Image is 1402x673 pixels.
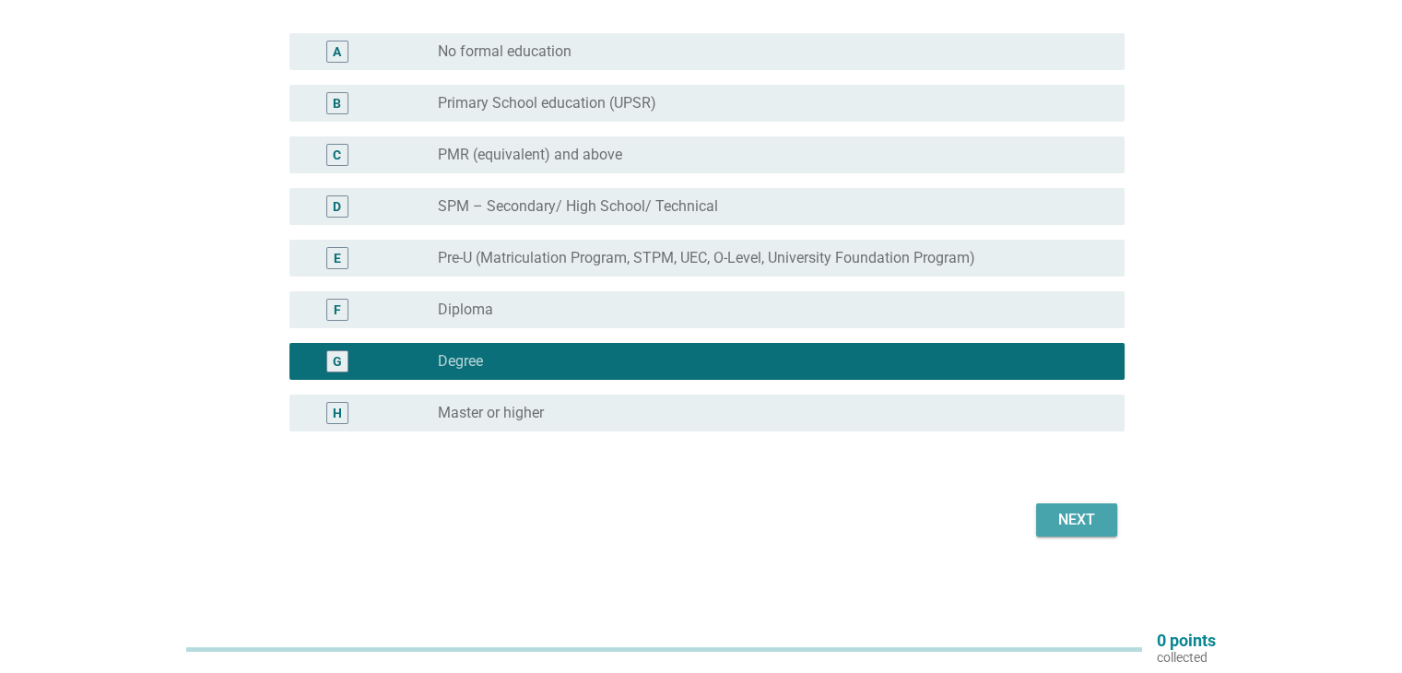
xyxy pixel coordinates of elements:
label: Degree [438,352,483,371]
label: Master or higher [438,404,544,422]
label: Primary School education (UPSR) [438,94,656,112]
label: SPM – Secondary/ High School/ Technical [438,197,718,216]
label: Pre-U (Matriculation Program, STPM, UEC, O-Level, University Foundation Program) [438,249,975,267]
div: G [333,352,342,372]
label: Diploma [438,301,493,319]
div: F [334,301,341,320]
div: D [333,197,341,217]
div: E [334,249,341,268]
label: PMR (equivalent) and above [438,146,622,164]
div: H [333,404,342,423]
div: Next [1051,509,1102,531]
button: Next [1036,503,1117,537]
p: 0 points [1157,632,1216,649]
p: collected [1157,649,1216,666]
div: B [333,94,341,113]
div: A [333,42,341,62]
div: C [333,146,341,165]
label: No formal education [438,42,571,61]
